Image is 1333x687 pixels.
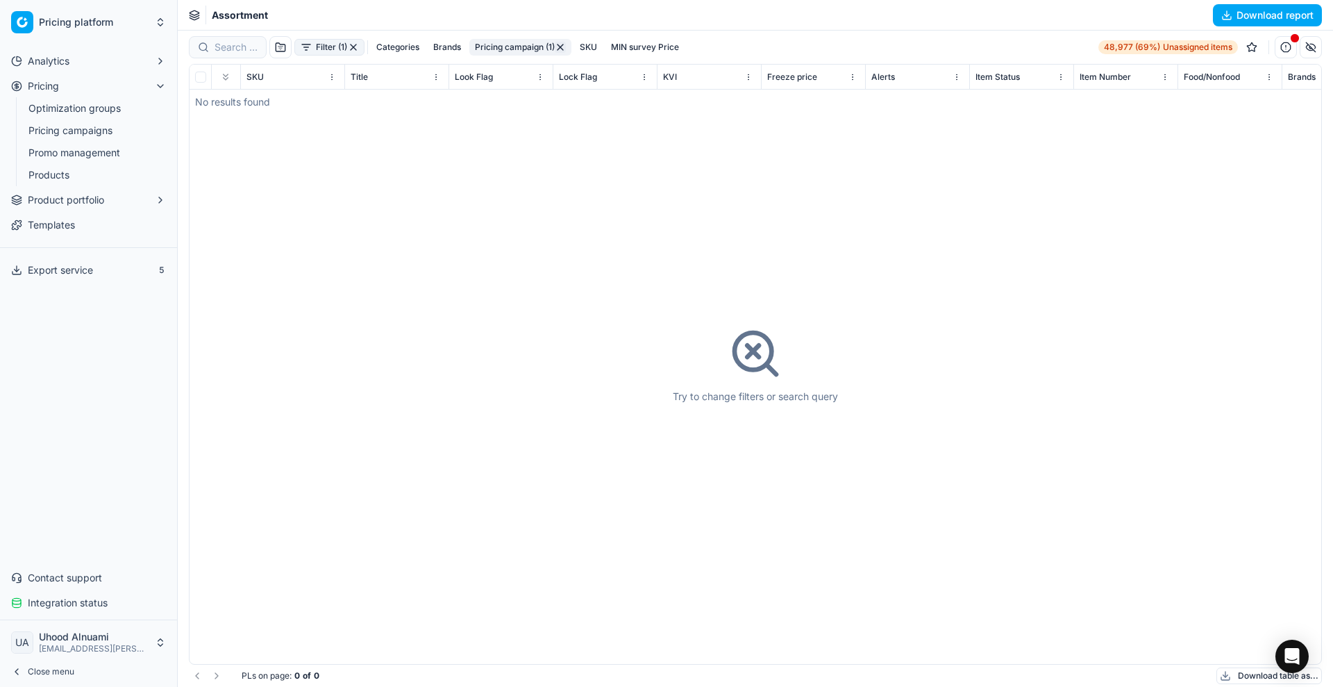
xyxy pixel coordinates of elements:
[559,72,597,83] span: Lock Flag
[455,72,493,83] span: Look Flag
[1098,40,1238,54] a: 48,977 (69%)Unassigned items
[28,571,102,585] span: Contact support
[23,121,155,140] a: Pricing campaigns
[28,79,59,93] span: Pricing
[303,670,311,681] strong: of
[6,592,171,614] button: Integration status
[574,39,603,56] button: SKU
[39,643,149,654] span: [EMAIL_ADDRESS][PERSON_NAME][DOMAIN_NAME]
[371,39,425,56] button: Categories
[428,39,467,56] button: Brands
[28,218,75,232] span: Templates
[6,6,171,39] button: Pricing platform
[242,670,292,681] span: PLs on page :
[23,143,155,163] a: Promo management
[1275,640,1309,673] div: Open Intercom Messenger
[217,69,234,85] button: Expand all
[871,72,895,83] span: Alerts
[1184,72,1240,83] span: Food/Nonfood
[6,75,171,97] button: Pricing
[294,39,364,56] button: Filter (1)
[246,72,264,83] span: SKU
[39,16,149,28] span: Pricing platform
[1288,72,1316,83] span: Brands
[1080,72,1131,83] span: Item Number
[28,263,93,277] span: Export service
[6,214,171,236] a: Templates
[975,72,1020,83] span: Item Status
[212,8,268,22] span: Assortment
[12,632,33,653] span: UA
[767,72,817,83] span: Freeze price
[294,670,300,681] strong: 0
[673,390,838,404] div: Try to change filters or search query
[28,596,108,610] span: Integration status
[39,631,149,643] span: Uhood Alnuami
[215,40,258,54] input: Search by SKU or title
[23,99,155,118] a: Optimization groups
[28,666,74,677] span: Close menu
[189,668,225,684] nav: pagination
[6,626,171,659] button: UAUhood Alnuami[EMAIL_ADDRESS][PERSON_NAME][DOMAIN_NAME]
[605,39,685,56] button: MIN survey Price
[351,72,368,83] span: Title
[23,165,155,185] a: Products
[663,72,677,83] span: KVI
[6,259,171,281] button: Export service
[28,54,69,68] span: Analytics
[1163,42,1232,53] span: Unassigned items
[314,670,319,681] strong: 0
[469,39,571,56] button: Pricing campaign (1)
[208,668,225,684] button: Go to next page
[212,8,268,22] nav: breadcrumb
[6,567,171,589] button: Contact support
[6,662,171,681] button: Close menu
[28,193,104,207] span: Product portfolio
[1216,668,1322,684] button: Download table as...
[6,189,171,211] button: Product portfolio
[1213,4,1322,26] button: Download report
[6,50,171,72] button: Analytics
[189,668,206,684] button: Go to previous page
